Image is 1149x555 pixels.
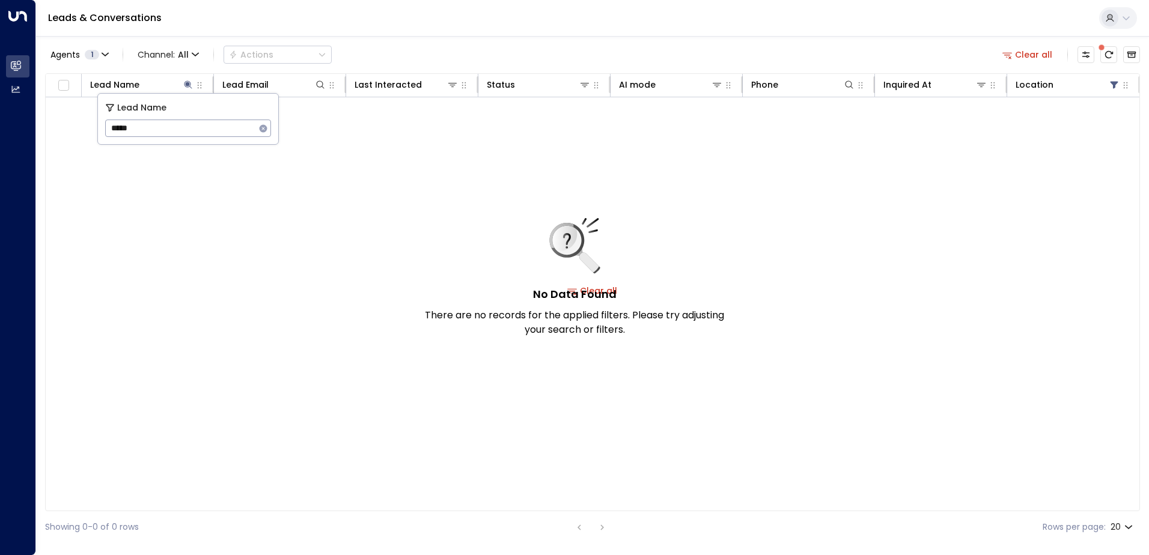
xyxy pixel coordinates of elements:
div: Lead Name [90,77,194,92]
div: Status [487,77,591,92]
p: There are no records for the applied filters. Please try adjusting your search or filters. [424,308,725,337]
span: 1 [85,50,99,59]
button: Archived Leads [1123,46,1140,63]
div: Location [1016,77,1053,92]
div: Lead Name [90,77,139,92]
button: Channel:All [133,46,204,63]
div: Inquired At [883,77,931,92]
div: AI mode [619,77,656,92]
div: Actions [229,49,273,60]
label: Rows per page: [1043,521,1106,533]
span: There are new threads available. Refresh the grid to view the latest updates. [1100,46,1117,63]
div: Phone [751,77,778,92]
span: Channel: [133,46,204,63]
h5: No Data Found [533,286,617,302]
div: Showing 0-0 of 0 rows [45,521,139,533]
div: 20 [1111,518,1135,536]
button: Agents1 [45,46,113,63]
span: All [178,50,189,59]
div: Location [1016,77,1120,92]
span: Toggle select all [56,78,71,93]
div: Inquired At [883,77,987,92]
span: Agents [50,50,80,59]
nav: pagination navigation [571,520,610,535]
button: Clear all [998,46,1058,63]
div: Button group with a nested menu [224,46,332,64]
div: AI mode [619,77,723,92]
button: Customize [1077,46,1094,63]
div: Phone [751,77,855,92]
button: Actions [224,46,332,64]
a: Leads & Conversations [48,11,162,25]
span: Lead Name [117,101,166,115]
div: Last Interacted [355,77,422,92]
div: Status [487,77,515,92]
div: Lead Email [222,77,326,92]
div: Lead Email [222,77,269,92]
div: Last Interacted [355,77,459,92]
